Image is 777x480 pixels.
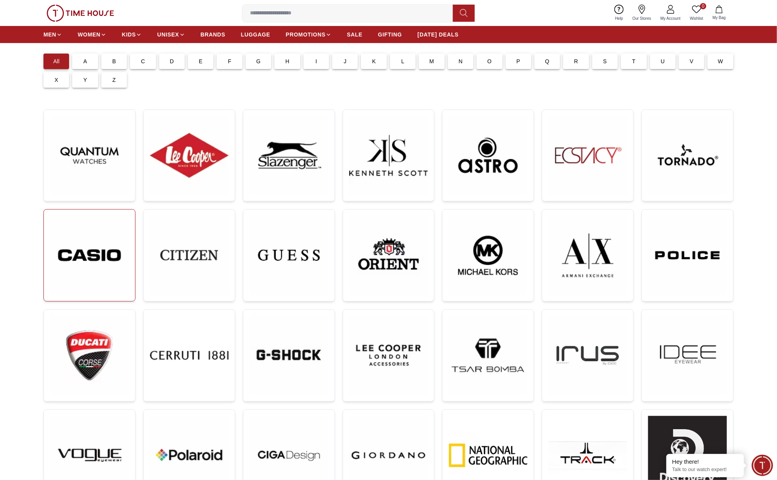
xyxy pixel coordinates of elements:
[54,76,58,84] p: X
[690,57,694,65] p: V
[378,31,402,38] span: GIFTING
[201,31,225,38] span: BRANDS
[685,3,708,23] a: 0Wishlist
[661,57,665,65] p: U
[700,3,706,9] span: 0
[250,116,328,195] img: ...
[349,216,428,295] img: ...
[672,458,738,466] div: Hey there!
[150,116,229,195] img: ...
[47,5,114,22] img: ...
[201,28,225,42] a: BRANDS
[401,57,404,65] p: L
[603,57,607,65] p: S
[548,216,627,295] img: ...
[648,316,727,395] img: ...
[199,57,203,65] p: E
[83,76,87,84] p: Y
[449,216,527,295] img: ...
[378,28,402,42] a: GIFTING
[517,57,520,65] p: P
[50,116,129,195] img: ...
[257,57,261,65] p: G
[418,28,459,42] a: [DATE] DEALS
[50,316,129,395] img: ...
[122,31,136,38] span: KIDS
[50,216,129,295] img: ...
[241,31,271,38] span: LUGGAGE
[628,3,656,23] a: Our Stores
[487,57,492,65] p: O
[430,57,434,65] p: M
[548,116,627,195] img: ...
[78,31,101,38] span: WOMEN
[418,31,459,38] span: [DATE] DEALS
[574,57,578,65] p: R
[612,16,626,21] span: Help
[83,57,87,65] p: A
[150,316,229,395] img: ...
[43,31,56,38] span: MEN
[170,57,174,65] p: D
[250,216,328,295] img: ...
[344,57,347,65] p: J
[648,216,727,295] img: ...
[150,216,229,295] img: ...
[112,57,116,65] p: B
[372,57,376,65] p: K
[449,316,527,395] img: ...
[113,76,116,84] p: Z
[122,28,142,42] a: KIDS
[316,57,317,65] p: I
[545,57,550,65] p: Q
[687,16,706,21] span: Wishlist
[752,455,773,476] div: Chat Widget
[657,16,684,21] span: My Account
[349,116,428,195] img: ...
[648,116,727,195] img: ...
[78,28,106,42] a: WOMEN
[459,57,463,65] p: N
[53,57,59,65] p: All
[241,28,271,42] a: LUGGAGE
[250,316,328,395] img: ...
[709,15,729,21] span: My Bag
[286,28,331,42] a: PROMOTIONS
[228,57,231,65] p: F
[141,57,145,65] p: C
[672,466,738,473] p: Talk to our watch expert!
[449,116,527,195] img: ...
[157,28,185,42] a: UNISEX
[157,31,179,38] span: UNISEX
[610,3,628,23] a: Help
[548,316,627,395] img: ...
[43,28,62,42] a: MEN
[718,57,723,65] p: W
[632,57,636,65] p: T
[708,4,730,22] button: My Bag
[630,16,654,21] span: Our Stores
[347,28,362,42] a: SALE
[285,57,289,65] p: H
[286,31,326,38] span: PROMOTIONS
[347,31,362,38] span: SALE
[349,316,428,395] img: ...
